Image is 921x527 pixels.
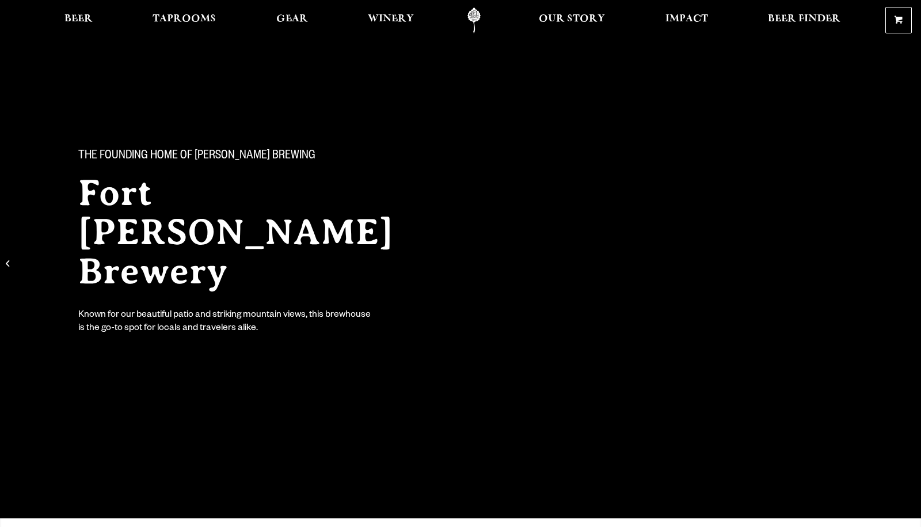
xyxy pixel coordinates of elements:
[531,7,612,33] a: Our Story
[360,7,421,33] a: Winery
[153,14,216,24] span: Taprooms
[539,14,605,24] span: Our Story
[57,7,100,33] a: Beer
[452,7,496,33] a: Odell Home
[78,173,437,291] h2: Fort [PERSON_NAME] Brewery
[78,309,373,336] div: Known for our beautiful patio and striking mountain views, this brewhouse is the go-to spot for l...
[145,7,223,33] a: Taprooms
[665,14,708,24] span: Impact
[78,149,315,164] span: The Founding Home of [PERSON_NAME] Brewing
[64,14,93,24] span: Beer
[760,7,848,33] a: Beer Finder
[368,14,414,24] span: Winery
[768,14,840,24] span: Beer Finder
[276,14,308,24] span: Gear
[269,7,315,33] a: Gear
[658,7,716,33] a: Impact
